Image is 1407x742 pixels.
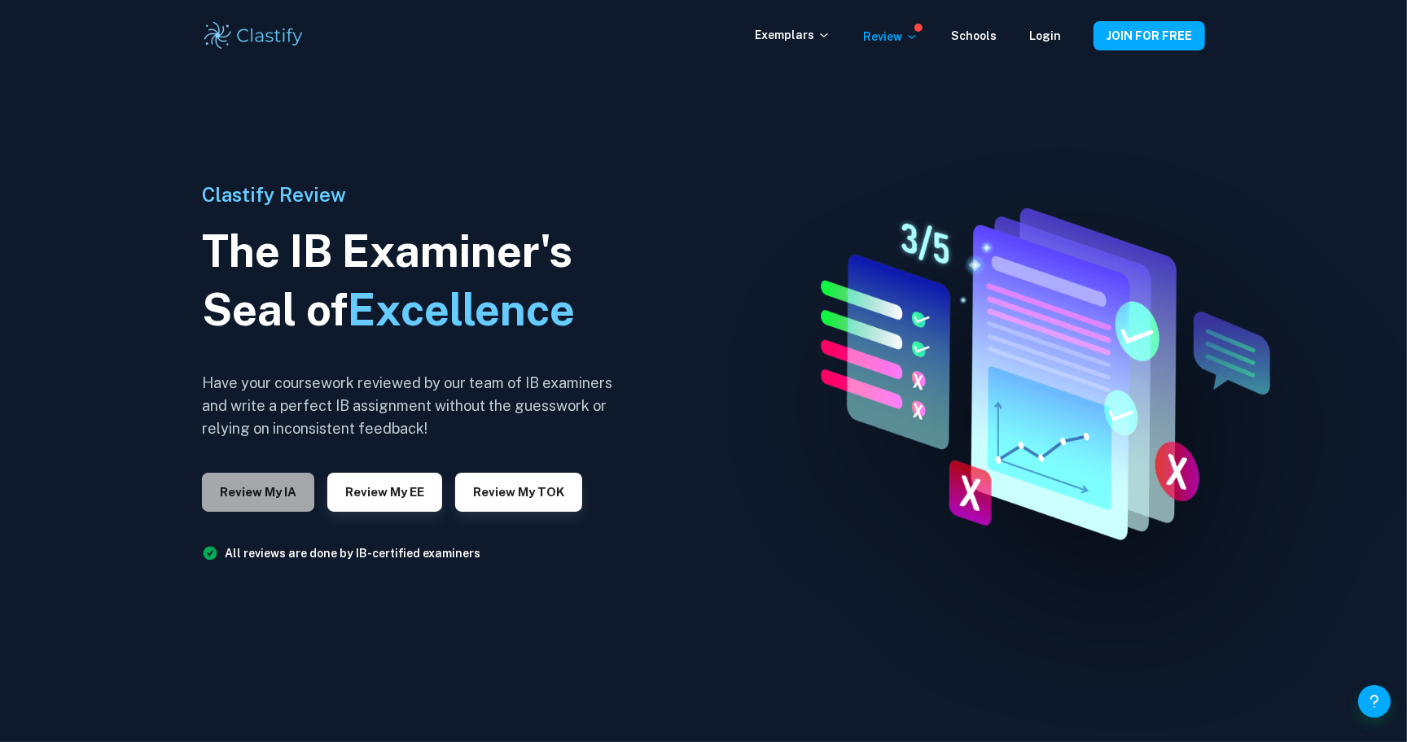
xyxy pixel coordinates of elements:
button: Review my EE [327,473,442,512]
a: All reviews are done by IB-certified examiners [225,547,480,560]
h6: Clastify Review [202,180,625,209]
button: Review my IA [202,473,314,512]
button: JOIN FOR FREE [1094,21,1205,50]
img: IA Review hero [778,193,1294,549]
p: Review [863,28,918,46]
a: Schools [951,29,997,42]
h1: The IB Examiner's Seal of [202,222,625,339]
button: Help and Feedback [1358,685,1391,718]
button: Review my TOK [455,473,582,512]
span: Excellence [348,284,575,335]
h6: Have your coursework reviewed by our team of IB examiners and write a perfect IB assignment witho... [202,372,625,440]
a: Login [1029,29,1061,42]
img: Clastify logo [202,20,305,52]
p: Exemplars [755,26,831,44]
